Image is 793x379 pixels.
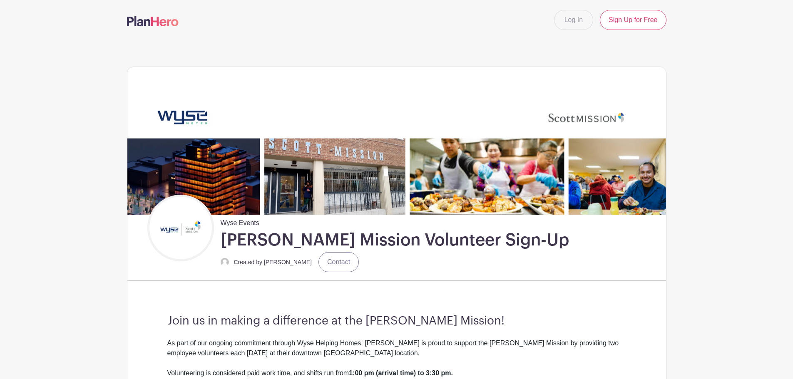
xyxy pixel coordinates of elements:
img: Untitled%20design%20(21).png [149,197,212,259]
h3: Join us in making a difference at the [PERSON_NAME] Mission! [167,314,626,328]
div: As part of our ongoing commitment through Wyse Helping Homes, [PERSON_NAME] is proud to support t... [167,338,626,368]
span: Wyse Events [221,215,259,228]
small: Created by [PERSON_NAME] [234,259,312,265]
img: Untitled%20(2790%20x%20600%20px)%20(6).png [127,67,666,215]
h1: [PERSON_NAME] Mission Volunteer Sign-Up [221,230,569,250]
a: Log In [554,10,593,30]
img: default-ce2991bfa6775e67f084385cd625a349d9dcbb7a52a09fb2fda1e96e2d18dcdb.png [221,258,229,266]
a: Contact [318,252,359,272]
a: Sign Up for Free [600,10,666,30]
img: logo-507f7623f17ff9eddc593b1ce0a138ce2505c220e1c5a4e2b4648c50719b7d32.svg [127,16,179,26]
